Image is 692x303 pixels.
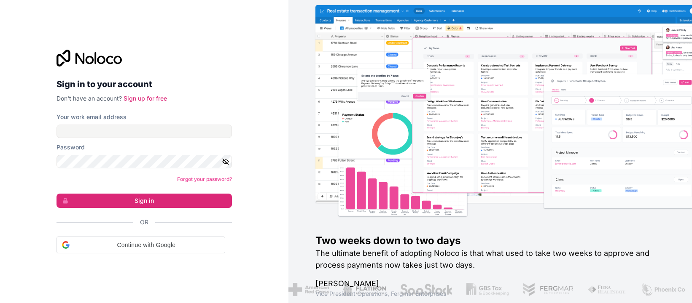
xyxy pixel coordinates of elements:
[57,113,127,121] label: Your work email address
[57,95,122,102] span: Don't have an account?
[315,247,665,271] h2: The ultimate benefit of adopting Noloco is that what used to take two weeks to approve and proces...
[57,194,232,208] button: Sign in
[57,143,85,151] label: Password
[288,283,329,296] img: /assets/american-red-cross-BAupjrZR.png
[57,125,232,138] input: Email address
[57,237,225,253] div: Continue with Google
[140,218,148,226] span: Or
[177,176,232,182] a: Forgot your password?
[124,95,167,102] a: Sign up for free
[73,241,220,250] span: Continue with Google
[57,155,232,168] input: Password
[57,77,232,92] h2: Sign in to your account
[315,234,665,247] h1: Two weeks down to two days
[315,278,665,290] h1: [PERSON_NAME]
[315,290,665,298] h1: Vice President Operations , Fergmar Enterprises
